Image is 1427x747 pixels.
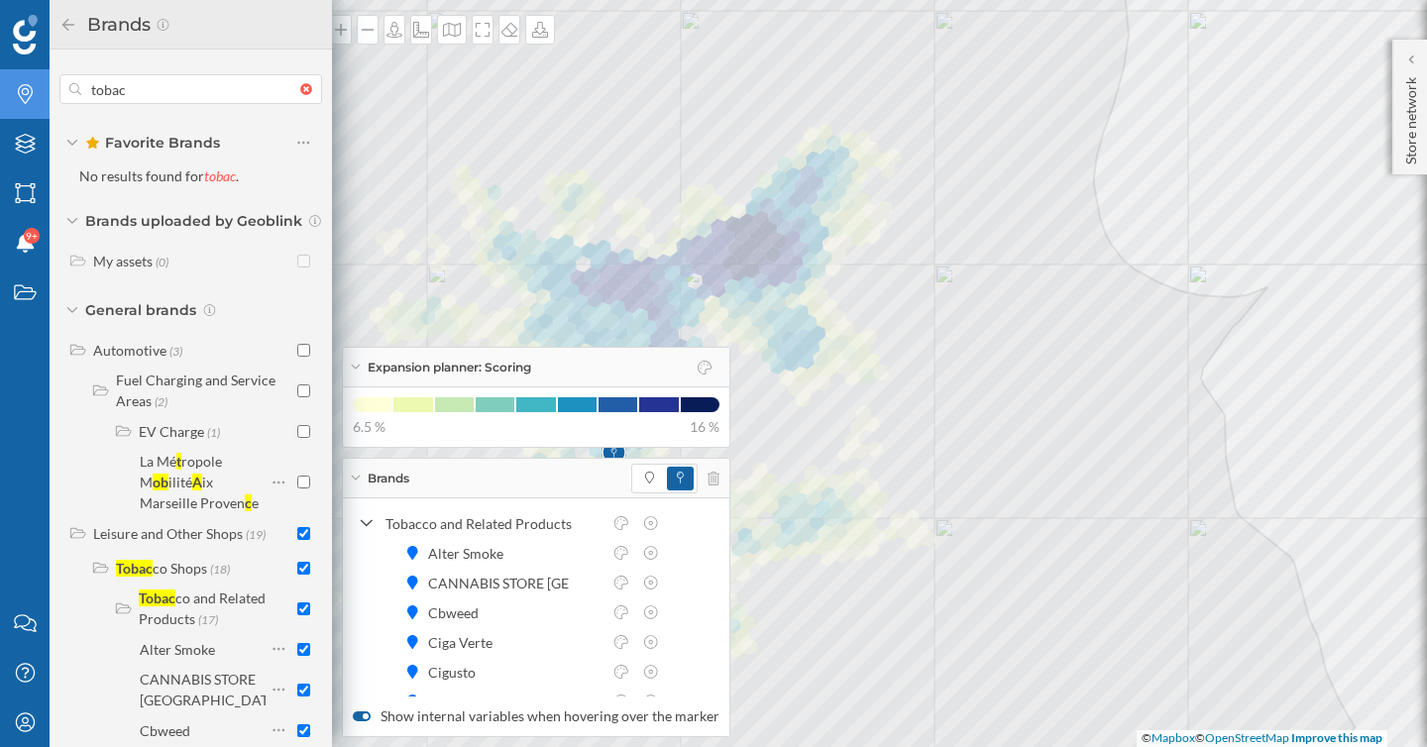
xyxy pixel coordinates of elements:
div: Fuel Charging and Service Areas [116,372,275,409]
div: Cigusto [428,662,486,683]
span: (17) [198,610,218,627]
div: CANNABIS STORE [GEOGRAPHIC_DATA] [140,671,281,708]
h2: Brands [77,9,156,41]
div: co Shops [153,560,207,577]
span: (1) [207,423,220,440]
div: La Mé [140,453,176,470]
span: 6.5 % [353,417,385,437]
label: Show internal variables when hovering over the marker [353,706,719,726]
div: Ciga Verte [428,632,502,653]
div: t [176,453,181,470]
span: tobac [204,167,236,184]
div: Cbweed [428,602,489,623]
span: (19) [246,525,266,542]
div: EV Charge [139,423,204,440]
span: No results found for . [59,167,239,184]
div: ob [153,474,168,490]
div: A [192,474,202,490]
div: My assets [93,253,153,269]
span: Favorite Brands [85,133,220,153]
span: (18) [210,560,230,577]
p: Store network [1401,69,1421,164]
span: Brands uploaded by Geoblink [85,211,302,231]
span: General brands [85,300,196,320]
img: Geoblink Logo [13,15,38,54]
span: Assistance [40,14,136,32]
span: (3) [169,342,182,359]
div: © © [1137,730,1387,747]
div: Clopinette [428,692,503,712]
div: Alter Smoke [140,641,215,658]
div: Tobac [139,589,175,606]
span: 16 % [690,417,719,437]
div: Cbweed [140,722,190,739]
div: co and Related Products [139,589,266,627]
a: Improve this map [1291,730,1382,745]
div: Automotive [93,342,166,359]
span: (0) [156,253,168,269]
div: CANNABIS STORE [GEOGRAPHIC_DATA] [418,573,689,593]
a: Mapbox [1152,730,1195,745]
span: 9+ [26,226,38,246]
span: (2) [155,392,167,409]
div: Tobacco and Related Products [385,513,602,534]
span: Expansion planner: Scoring [368,359,531,376]
a: OpenStreetMap [1205,730,1289,745]
span: Brands [368,470,409,487]
div: ilité [168,474,192,490]
div: Alter Smoke [428,543,513,564]
div: Tobac [116,560,153,577]
div: ropole M [140,453,222,490]
div: e [252,494,259,511]
div: Leisure and Other Shops [93,525,243,542]
div: c [245,494,252,511]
